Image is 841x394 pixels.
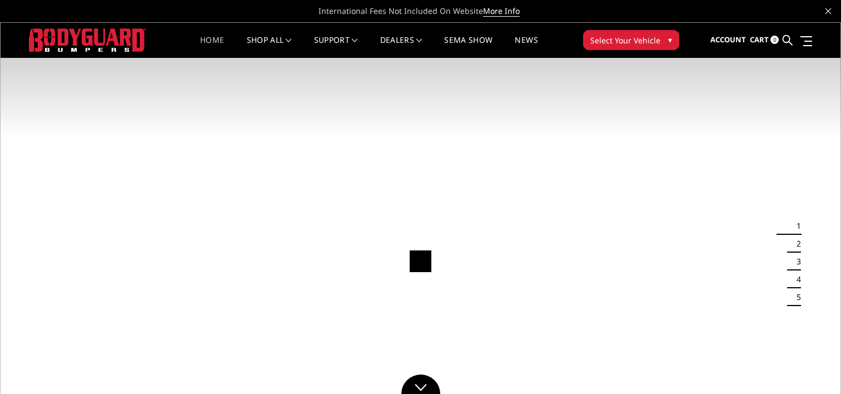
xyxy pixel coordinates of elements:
[444,36,492,58] a: SEMA Show
[770,36,779,44] span: 0
[583,30,679,50] button: Select Your Vehicle
[710,25,746,55] a: Account
[590,35,660,46] span: Select Your Vehicle
[710,35,746,45] span: Account
[790,253,801,270] button: 3 of 5
[790,235,801,253] button: 2 of 5
[668,34,672,46] span: ▾
[314,36,358,58] a: Support
[750,35,769,45] span: Cart
[750,25,779,55] a: Cart 0
[790,270,801,288] button: 4 of 5
[483,6,520,17] a: More Info
[790,217,801,235] button: 1 of 5
[515,36,538,58] a: News
[29,28,146,51] img: BODYGUARD BUMPERS
[380,36,422,58] a: Dealers
[401,375,440,394] a: Click to Down
[247,36,292,58] a: shop all
[200,36,224,58] a: Home
[790,288,801,306] button: 5 of 5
